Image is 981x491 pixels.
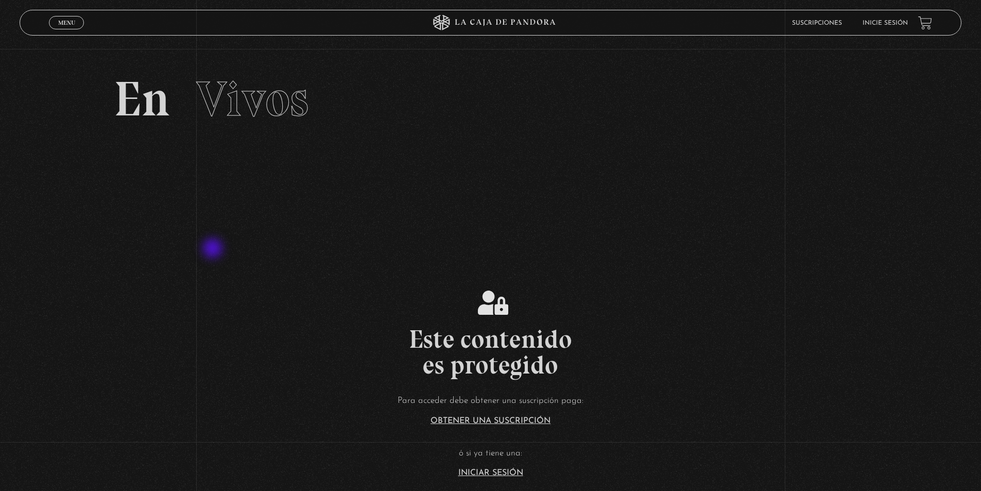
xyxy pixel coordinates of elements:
a: Suscripciones [792,20,842,26]
span: Cerrar [55,28,79,36]
a: Inicie sesión [863,20,908,26]
a: View your shopping cart [918,16,932,30]
h2: En [114,75,867,124]
a: Obtener una suscripción [431,417,550,425]
span: Vivos [196,70,308,128]
span: Menu [58,20,75,26]
a: Iniciar Sesión [458,469,523,477]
